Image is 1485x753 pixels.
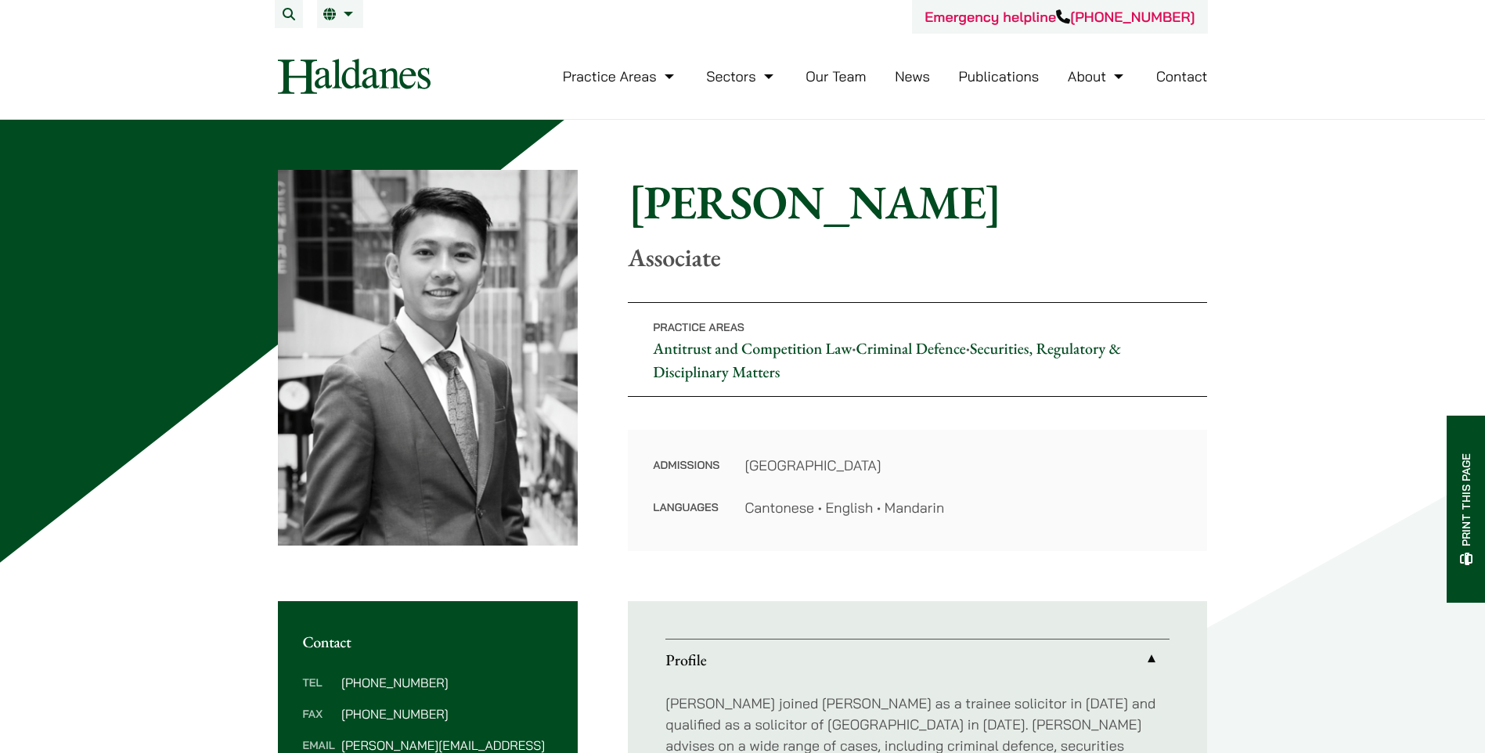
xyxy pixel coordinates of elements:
dd: [GEOGRAPHIC_DATA] [744,455,1182,476]
dt: Languages [653,497,719,518]
a: News [895,67,930,85]
dt: Tel [303,676,335,708]
h2: Contact [303,632,553,651]
a: Contact [1156,67,1208,85]
img: Logo of Haldanes [278,59,431,94]
a: Profile [665,640,1170,680]
a: Our Team [806,67,866,85]
a: Publications [959,67,1040,85]
dt: Fax [303,708,335,739]
a: Criminal Defence [856,338,966,358]
a: EN [323,8,357,20]
dd: [PHONE_NUMBER] [341,676,553,689]
a: Sectors [706,67,777,85]
span: Practice Areas [653,320,744,334]
a: Antitrust and Competition Law [653,338,852,358]
p: Associate [628,243,1207,272]
dd: [PHONE_NUMBER] [341,708,553,720]
a: Practice Areas [563,67,678,85]
a: Emergency helpline[PHONE_NUMBER] [925,8,1195,26]
dd: Cantonese • English • Mandarin [744,497,1182,518]
a: About [1068,67,1127,85]
p: • • [628,302,1207,397]
h1: [PERSON_NAME] [628,174,1207,230]
dt: Admissions [653,455,719,497]
a: Securities, Regulatory & Disciplinary Matters [653,338,1121,382]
